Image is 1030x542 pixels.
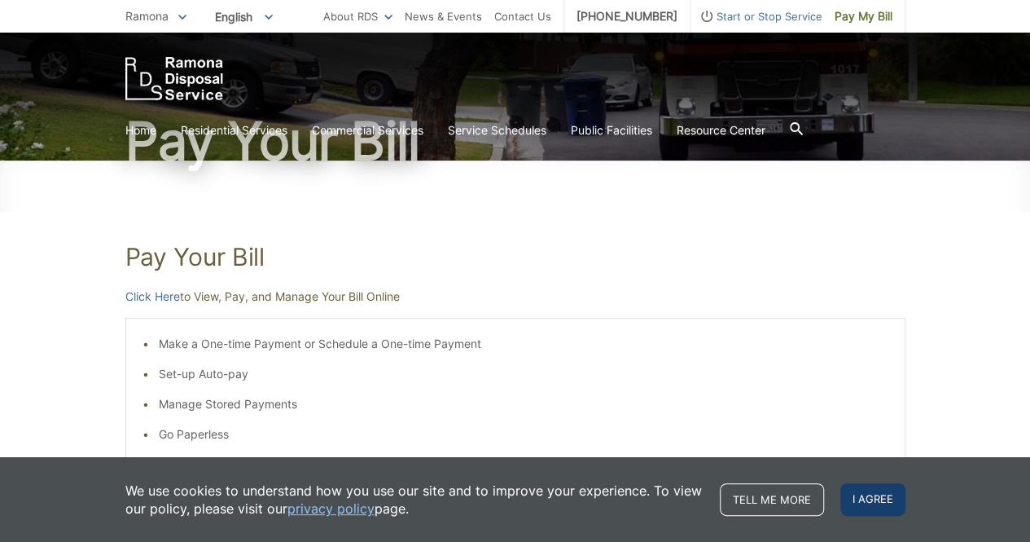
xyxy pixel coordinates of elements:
[125,288,180,306] a: Click Here
[323,7,392,25] a: About RDS
[203,3,285,30] span: English
[840,483,905,516] span: I agree
[677,121,765,139] a: Resource Center
[159,425,888,443] li: Go Paperless
[159,365,888,383] li: Set-up Auto-pay
[448,121,546,139] a: Service Schedules
[181,121,287,139] a: Residential Services
[125,288,905,306] p: to View, Pay, and Manage Your Bill Online
[125,57,223,100] a: EDCD logo. Return to the homepage.
[125,9,169,23] span: Ramona
[159,395,888,413] li: Manage Stored Payments
[571,121,652,139] a: Public Facilities
[159,456,888,474] li: View Payment and Billing History
[125,482,703,518] p: We use cookies to understand how you use our site and to improve your experience. To view our pol...
[287,500,375,518] a: privacy policy
[125,242,905,271] h1: Pay Your Bill
[159,335,888,353] li: Make a One-time Payment or Schedule a One-time Payment
[720,483,824,516] a: Tell me more
[494,7,551,25] a: Contact Us
[125,121,156,139] a: Home
[125,115,905,167] h1: Pay Your Bill
[405,7,482,25] a: News & Events
[835,7,892,25] span: Pay My Bill
[936,465,1018,542] iframe: To enrich screen reader interactions, please activate Accessibility in Grammarly extension settings
[312,121,423,139] a: Commercial Services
